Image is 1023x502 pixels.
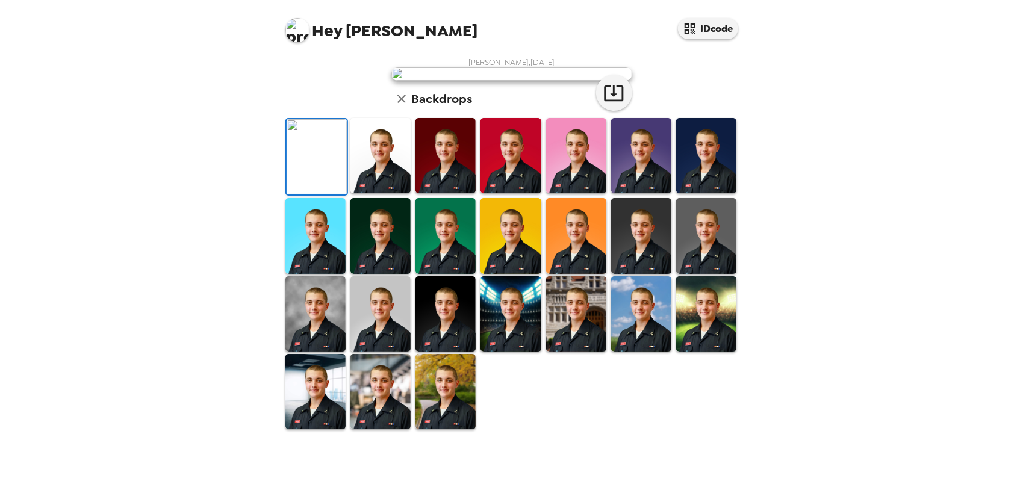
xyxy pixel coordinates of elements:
[287,119,347,194] img: Original
[468,57,555,67] span: [PERSON_NAME] , [DATE]
[391,67,632,81] img: user
[412,89,473,108] h6: Backdrops
[285,18,309,42] img: profile pic
[312,20,343,42] span: Hey
[678,18,738,39] button: IDcode
[285,12,478,39] span: [PERSON_NAME]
